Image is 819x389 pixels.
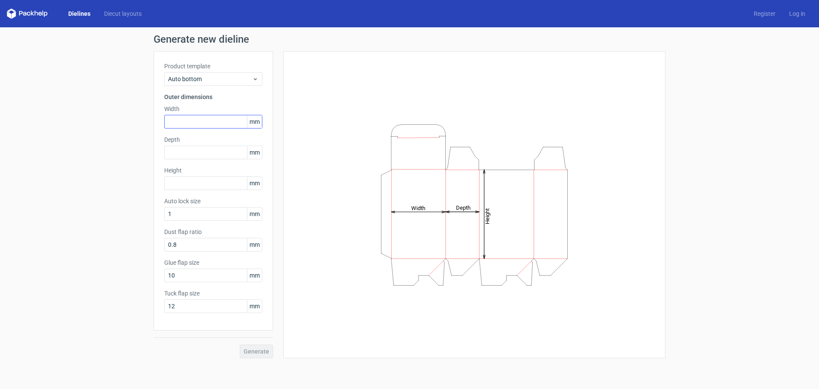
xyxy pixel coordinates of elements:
[247,238,262,251] span: mm
[782,9,812,18] a: Log in
[97,9,148,18] a: Diecut layouts
[164,197,262,205] label: Auto lock size
[456,205,470,211] tspan: Depth
[411,205,425,211] tspan: Width
[154,34,665,44] h1: Generate new dieline
[164,166,262,175] label: Height
[164,62,262,70] label: Product template
[164,228,262,236] label: Dust flap ratio
[247,300,262,313] span: mm
[247,208,262,220] span: mm
[164,289,262,298] label: Tuck flap size
[164,105,262,113] label: Width
[247,269,262,282] span: mm
[164,135,262,144] label: Depth
[484,208,491,224] tspan: Height
[247,146,262,159] span: mm
[168,75,252,83] span: Auto bottom
[247,177,262,190] span: mm
[61,9,97,18] a: Dielines
[247,115,262,128] span: mm
[164,258,262,267] label: Glue flap size
[164,93,262,101] h3: Outer dimensions
[747,9,782,18] a: Register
